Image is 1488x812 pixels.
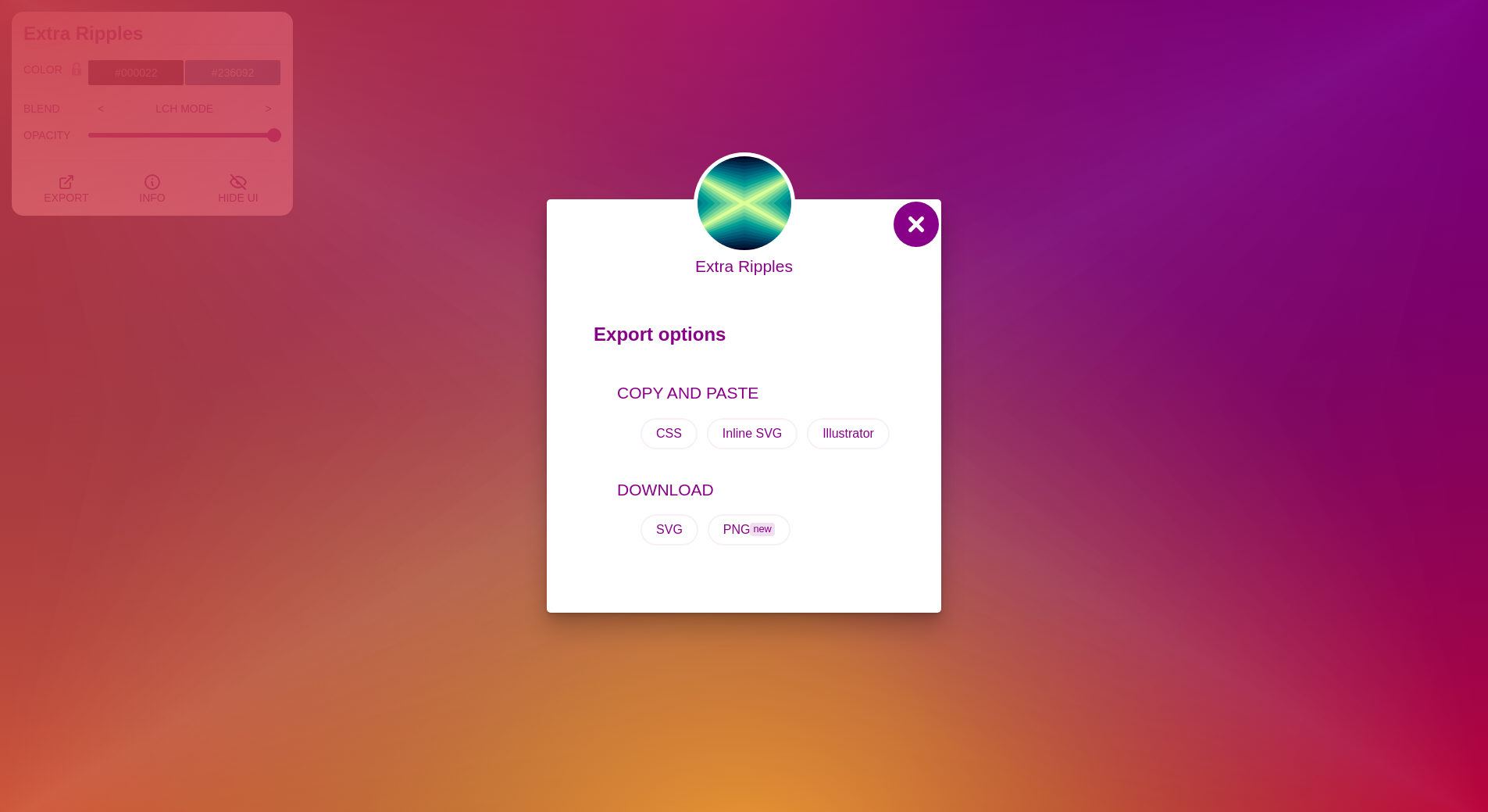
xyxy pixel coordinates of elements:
[750,523,774,536] span: new
[641,418,698,449] button: CSS
[617,381,894,406] p: COPY AND PASTE
[707,418,798,449] button: Inline SVG
[694,254,795,279] p: Extra Ripples
[708,514,790,546] button: PNGnew
[641,514,698,546] button: SVG
[594,317,894,360] p: Export options
[807,418,890,449] button: Illustrator
[694,152,795,254] img: x shape background
[617,478,894,503] p: DOWNLOAD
